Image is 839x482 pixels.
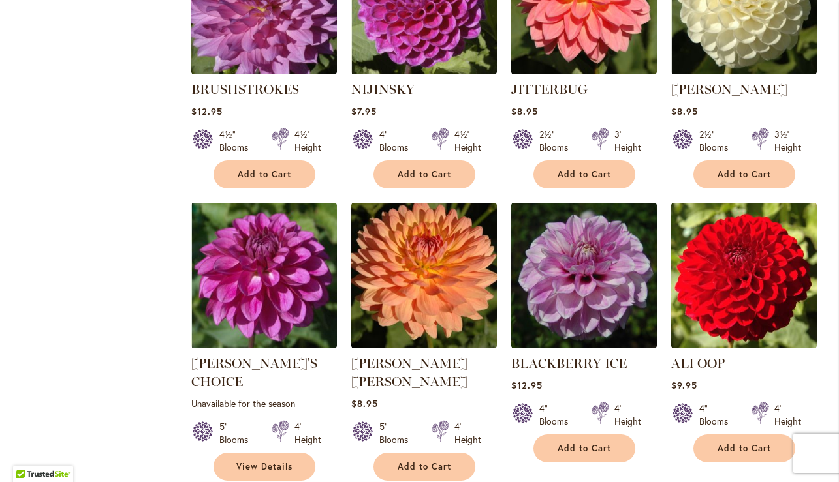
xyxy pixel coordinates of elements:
iframe: Launch Accessibility Center [10,436,46,472]
div: 4' Height [614,402,641,428]
div: 2½" Blooms [539,128,576,154]
span: $8.95 [511,105,538,117]
a: JITTERBUG [511,82,588,97]
span: Add to Cart [398,461,451,472]
div: 4' Height [774,402,801,428]
div: 4' Height [454,420,481,446]
span: Add to Cart [238,169,291,180]
span: View Details [236,461,293,472]
div: 5" Blooms [219,420,256,446]
p: Unavailable for the season [191,397,337,410]
a: BRUSHSTROKES [191,65,337,77]
img: ALI OOP [671,203,817,348]
a: JITTERBUG [511,65,657,77]
button: Add to Cart [693,434,795,462]
a: View Details [214,453,315,481]
div: 4½' Height [454,128,481,154]
div: 4' Height [294,420,321,446]
a: BLACKBERRY ICE [511,355,627,371]
span: $7.95 [351,105,377,117]
a: WHITE NETTIE [671,65,817,77]
span: $8.95 [671,105,698,117]
img: BLACKBERRY ICE [511,203,657,348]
span: $12.95 [511,379,543,391]
button: Add to Cart [693,160,795,188]
a: BLACKBERRY ICE [511,339,657,351]
a: NIJINSKY [351,65,497,77]
a: NIJINSKY [351,82,415,97]
div: 4½' Height [294,128,321,154]
a: [PERSON_NAME] [671,82,787,97]
div: 3' Height [614,128,641,154]
img: TED'S CHOICE [191,203,337,348]
img: GABRIELLE MARIE [351,203,497,348]
div: 4" Blooms [539,402,576,428]
a: GABRIELLE MARIE [351,339,497,351]
button: Add to Cart [533,434,635,462]
div: 5" Blooms [379,420,416,446]
a: [PERSON_NAME]'S CHOICE [191,355,317,389]
div: 4" Blooms [379,128,416,154]
span: Add to Cart [718,169,771,180]
a: ALI OOP [671,339,817,351]
span: $8.95 [351,397,378,410]
button: Add to Cart [373,453,475,481]
div: 3½' Height [774,128,801,154]
div: 4" Blooms [699,402,736,428]
button: Add to Cart [373,160,475,188]
a: TED'S CHOICE [191,339,337,351]
span: Add to Cart [398,169,451,180]
div: 2½" Blooms [699,128,736,154]
span: Add to Cart [558,443,611,454]
span: Add to Cart [718,443,771,454]
button: Add to Cart [214,160,315,188]
span: Add to Cart [558,169,611,180]
a: BRUSHSTROKES [191,82,299,97]
button: Add to Cart [533,160,635,188]
span: $9.95 [671,379,697,391]
div: 4½" Blooms [219,128,256,154]
span: $12.95 [191,105,223,117]
a: ALI OOP [671,355,725,371]
a: [PERSON_NAME] [PERSON_NAME] [351,355,467,389]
